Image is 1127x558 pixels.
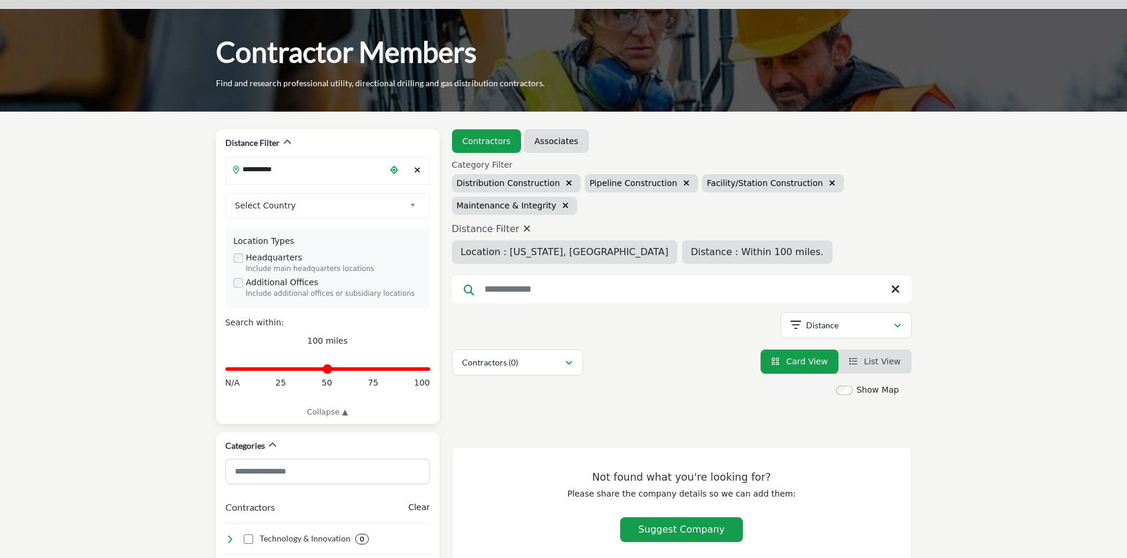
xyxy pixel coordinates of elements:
div: Include additional offices or subsidiary locations [246,289,422,299]
div: Clear search location [409,158,427,183]
span: N/A [225,377,240,389]
span: Location : [US_STATE], [GEOGRAPHIC_DATA] [461,246,669,257]
p: Contractors (0) [462,357,518,368]
button: Contractors [225,500,275,514]
span: 75 [368,377,378,389]
a: Collapse ▲ [225,406,430,418]
button: Suggest Company [620,517,743,542]
h6: Category Filter [452,160,912,170]
h3: Not found what you're looking for? [476,471,887,484]
span: Pipeline Construction [589,178,677,188]
label: Additional Offices [246,276,319,289]
a: View Card [771,357,828,366]
span: 100 miles [307,336,348,345]
input: Search Location [226,158,385,181]
h4: Distance Filter [452,223,833,234]
span: Select Country [235,198,405,213]
label: Headquarters [246,252,303,264]
li: List View [838,350,912,374]
span: 50 [322,377,332,389]
button: Contractors (0) [452,350,583,376]
div: 0 Results For Technology & Innovation [355,534,369,544]
span: Distribution Construction [457,178,560,188]
p: Distance [806,319,838,331]
input: Select Technology & Innovation checkbox [244,534,253,544]
span: Please share the company details so we can add them: [567,489,795,498]
a: View List [849,357,901,366]
a: Associates [535,135,578,147]
span: Maintenance & Integrity [457,201,556,210]
input: Search Keyword [452,275,912,304]
li: Card View [761,350,838,374]
p: Find and research professional utility, directional drilling and gas distribution contractors. [216,77,545,89]
h1: Contractor Members [216,34,477,70]
buton: Clear [408,501,430,514]
div: Choose your current location [385,158,403,183]
span: 25 [276,377,286,389]
button: Distance [781,312,912,338]
div: Include main headquarters locations [246,264,422,275]
div: Search within: [225,316,430,329]
h2: Categories [225,440,265,452]
span: Suggest Company [638,524,725,535]
label: Show Map [857,384,899,396]
span: Card View [786,357,827,366]
span: Distance : Within 100 miles. [691,246,824,257]
a: Contractors [463,135,511,147]
span: Facility/Station Construction [707,178,823,188]
span: List View [864,357,900,366]
span: 100 [414,377,430,389]
input: Search Category [225,459,430,484]
b: 0 [360,535,364,543]
div: Location Types [234,235,422,247]
h2: Distance Filter [225,137,280,149]
h4: Technology & Innovation: Leveraging cutting-edge tools, systems, and processes to optimize effici... [260,533,350,544]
